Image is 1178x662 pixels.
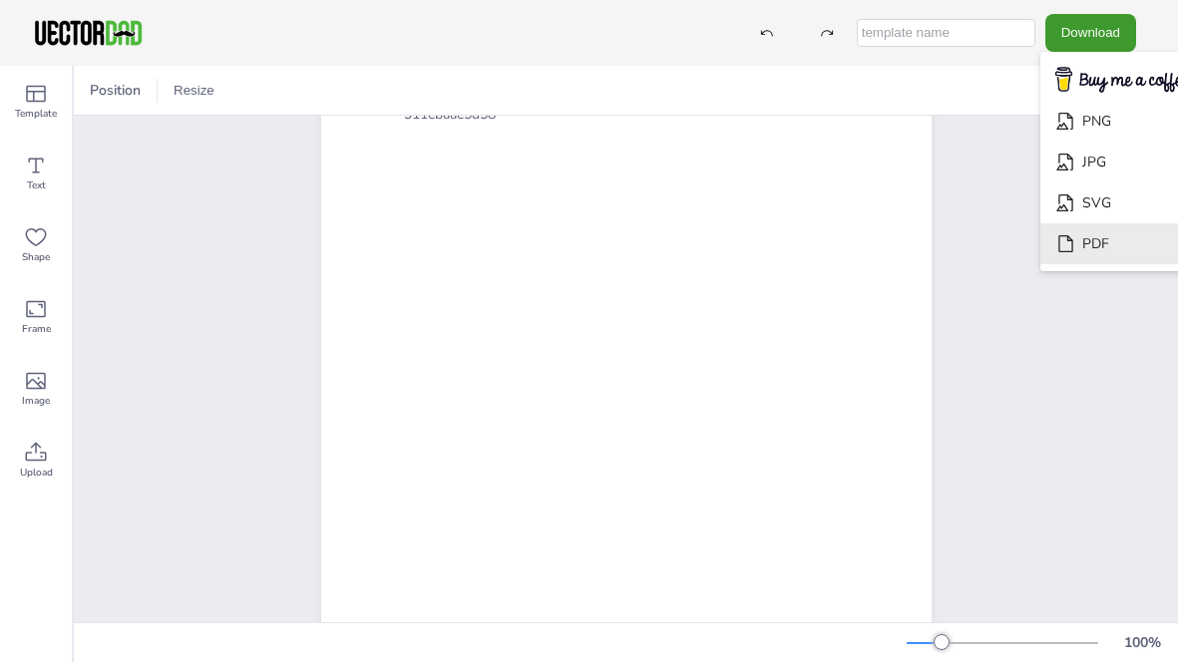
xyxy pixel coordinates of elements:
[22,393,50,409] span: Image
[1118,633,1166,652] div: 100 %
[166,75,222,107] button: Resize
[1045,14,1136,51] button: Download
[27,177,46,193] span: Text
[857,19,1035,47] input: template name
[20,465,53,481] span: Upload
[32,18,145,48] img: VectorDad-1.png
[22,321,51,337] span: Frame
[22,249,50,265] span: Shape
[86,81,145,100] span: Position
[15,106,57,122] span: Template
